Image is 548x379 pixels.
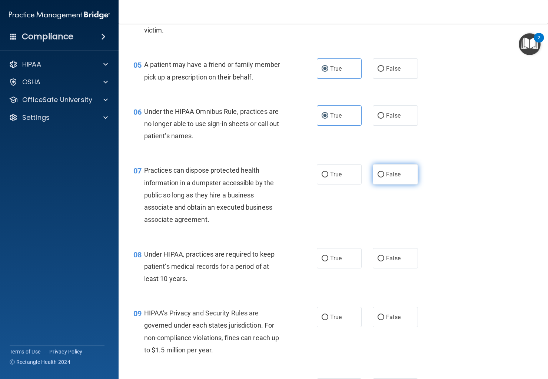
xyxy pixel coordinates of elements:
[378,256,384,261] input: False
[22,31,73,42] h4: Compliance
[538,38,540,47] div: 2
[378,172,384,177] input: False
[22,95,92,104] p: OfficeSafe University
[330,112,342,119] span: True
[386,314,401,321] span: False
[330,65,342,72] span: True
[9,78,108,87] a: OSHA
[9,60,108,69] a: HIPAA
[322,256,328,261] input: True
[133,309,142,318] span: 09
[144,250,275,282] span: Under HIPAA, practices are required to keep patient’s medical records for a period of at least 10...
[22,78,41,87] p: OSHA
[22,113,50,122] p: Settings
[386,171,401,178] span: False
[330,171,342,178] span: True
[322,315,328,320] input: True
[322,66,328,72] input: True
[386,255,401,262] span: False
[144,309,279,354] span: HIPAA’s Privacy and Security Rules are governed under each states jurisdiction. For non-complianc...
[10,348,40,355] a: Terms of Use
[49,348,83,355] a: Privacy Policy
[378,315,384,320] input: False
[322,172,328,177] input: True
[330,255,342,262] span: True
[386,65,401,72] span: False
[511,328,539,356] iframe: Drift Widget Chat Controller
[144,108,279,140] span: Under the HIPAA Omnibus Rule, practices are no longer able to use sign-in sheets or call out pati...
[330,314,342,321] span: True
[10,358,70,366] span: Ⓒ Rectangle Health 2024
[133,250,142,259] span: 08
[133,166,142,175] span: 07
[144,61,280,81] span: A patient may have a friend or family member pick up a prescription on their behalf.
[519,33,541,55] button: Open Resource Center, 2 new notifications
[322,113,328,119] input: True
[9,113,108,122] a: Settings
[133,108,142,116] span: 06
[133,61,142,70] span: 05
[9,95,108,104] a: OfficeSafe University
[22,60,41,69] p: HIPAA
[378,113,384,119] input: False
[378,66,384,72] input: False
[386,112,401,119] span: False
[144,166,274,223] span: Practices can dispose protected health information in a dumpster accessible by the public so long...
[9,8,110,23] img: PMB logo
